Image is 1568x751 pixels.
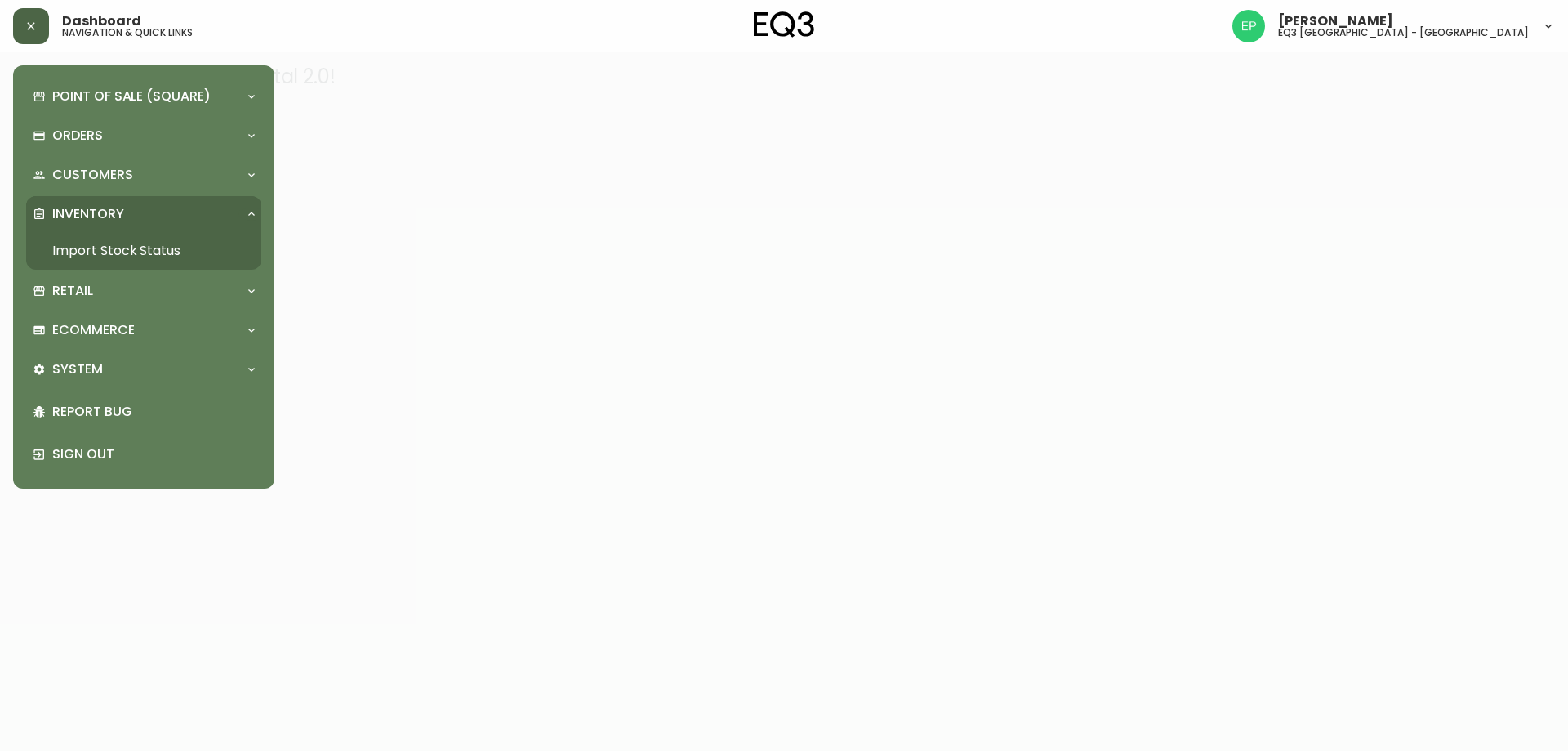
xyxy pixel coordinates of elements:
[52,127,103,145] p: Orders
[52,205,124,223] p: Inventory
[26,312,261,348] div: Ecommerce
[52,360,103,378] p: System
[26,118,261,154] div: Orders
[52,282,93,300] p: Retail
[52,445,255,463] p: Sign Out
[26,157,261,193] div: Customers
[62,15,141,28] span: Dashboard
[52,403,255,421] p: Report Bug
[26,351,261,387] div: System
[52,321,135,339] p: Ecommerce
[52,87,211,105] p: Point of Sale (Square)
[1278,28,1529,38] h5: eq3 [GEOGRAPHIC_DATA] - [GEOGRAPHIC_DATA]
[26,232,261,270] a: Import Stock Status
[26,433,261,476] div: Sign Out
[52,166,133,184] p: Customers
[1278,15,1393,28] span: [PERSON_NAME]
[1232,10,1265,42] img: edb0eb29d4ff191ed42d19acdf48d771
[26,391,261,433] div: Report Bug
[26,196,261,232] div: Inventory
[754,11,814,38] img: logo
[26,273,261,309] div: Retail
[62,28,193,38] h5: navigation & quick links
[26,78,261,114] div: Point of Sale (Square)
